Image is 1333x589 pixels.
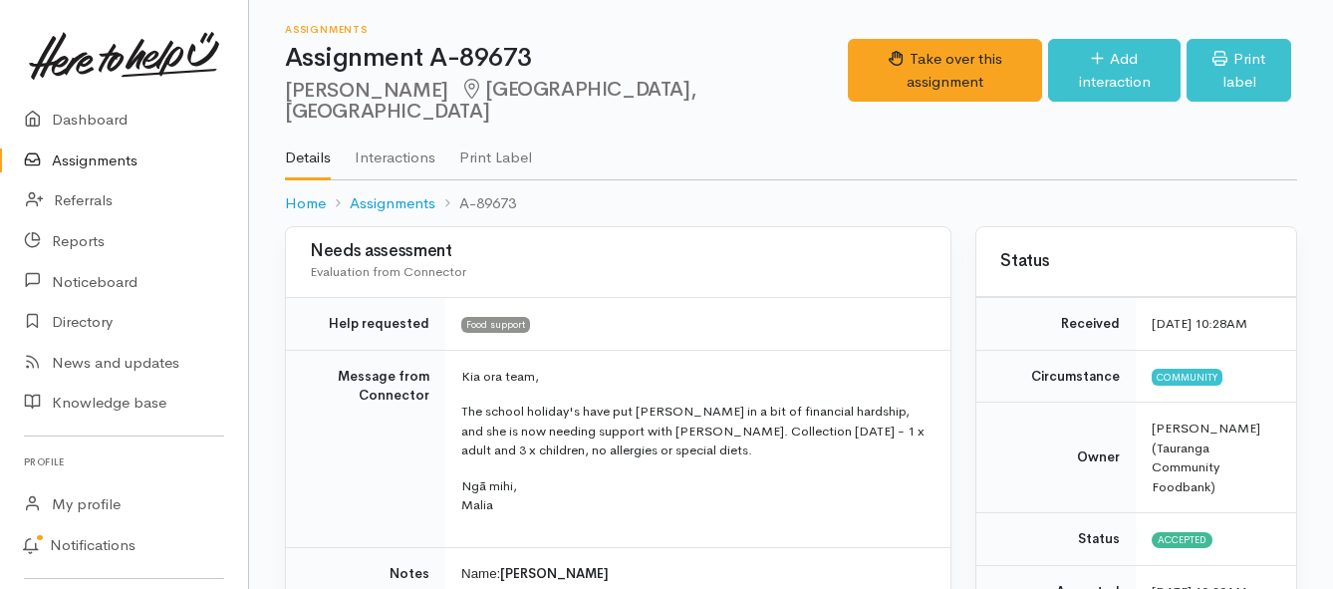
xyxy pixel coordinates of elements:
[976,513,1136,566] td: Status
[1152,369,1222,385] span: Community
[285,44,848,73] h1: Assignment A-89673
[459,123,532,178] a: Print Label
[976,298,1136,351] td: Received
[285,123,331,180] a: Details
[848,39,1042,102] button: Take over this assignment
[285,79,848,124] h2: [PERSON_NAME]
[1000,252,1272,271] h3: Status
[24,448,224,475] h6: Profile
[285,192,326,215] a: Home
[285,24,848,35] h6: Assignments
[461,367,927,387] p: Kia ora team,
[435,192,516,215] li: A-89673
[976,403,1136,513] td: Owner
[1187,39,1291,102] a: Print label
[285,180,1297,227] nav: breadcrumb
[1152,532,1212,548] span: Accepted
[500,565,609,582] span: [PERSON_NAME]
[310,242,927,261] h3: Needs assessment
[1048,39,1181,102] a: Add interaction
[286,350,445,547] td: Message from Connector
[285,77,695,124] span: [GEOGRAPHIC_DATA], [GEOGRAPHIC_DATA]
[286,298,445,351] td: Help requested
[1152,420,1260,495] span: [PERSON_NAME] (Tauranga Community Foodbank)
[976,350,1136,403] td: Circumstance
[461,402,927,460] p: The school holiday's have put [PERSON_NAME] in a bit of financial hardship, and she is now needin...
[310,263,466,280] span: Evaluation from Connector
[1152,315,1247,332] time: [DATE] 10:28AM
[461,476,927,515] p: Ngā mihi, Malia
[461,566,500,581] span: Name:
[350,192,435,215] a: Assignments
[461,317,530,333] span: Food support
[355,123,435,178] a: Interactions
